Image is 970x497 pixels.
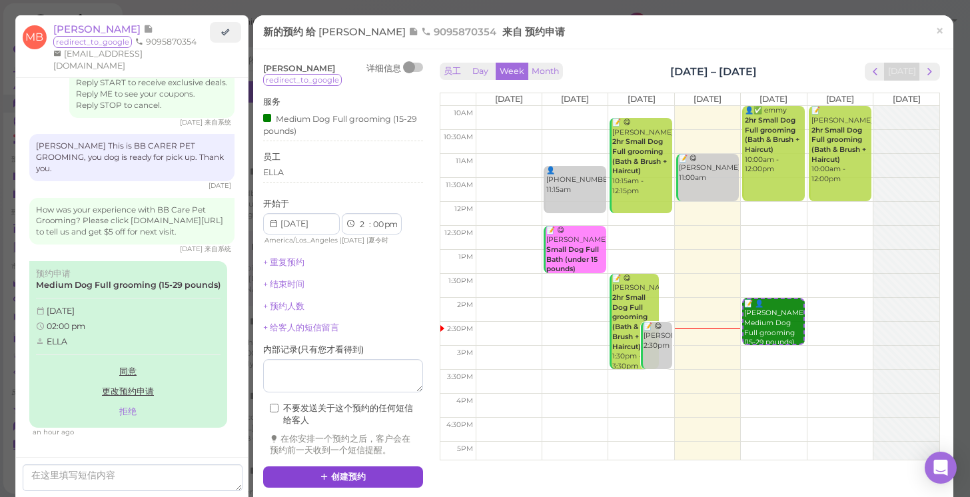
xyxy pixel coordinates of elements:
div: 详细信息 [366,63,401,75]
li: 9095870354 [132,36,200,48]
a: + 给客人的短信留言 [263,322,339,332]
button: 员工 [440,63,465,81]
div: 📝 [PERSON_NAME] 10:00am - 12:00pm [811,106,871,185]
span: 新的预约 给 来自 预约申请 [263,25,565,38]
div: Medium Dog Full grooming (15-29 pounds) [263,111,420,137]
b: 2hr Small Dog Full grooming (Bath & Brush + Haircut) [745,116,799,154]
li: [EMAIL_ADDRESS][DOMAIN_NAME] [50,48,210,72]
span: [PERSON_NAME] [263,63,335,73]
div: How was your experience with BB Care Pet Grooming? Please click [DOMAIN_NAME][URL] to tell us and... [29,198,235,245]
span: [DATE] [495,94,523,104]
span: redirect_to_google [53,36,132,48]
div: [PERSON_NAME] This is BB CARER PET GROOMING, you dog is ready for pick up. Thank you. [29,134,235,181]
input: 不要发送关于这个预约的任何短信给客人 [270,404,278,412]
label: 不要发送关于这个预约的任何短信给客人 [270,402,416,426]
label: 服务 [263,96,280,108]
button: Day [464,63,496,81]
span: 10am [454,109,473,117]
span: America/Los_Angeles [264,236,338,245]
b: 2hr Small Dog Full grooming (Bath & Brush + Haircut) [811,126,866,164]
button: 创建预约 [263,466,423,488]
button: [DATE] [884,63,920,81]
b: Small Dog Full Bath (under 15 pounds) [546,245,599,273]
span: 5pm [457,444,473,453]
span: 来自系统 [205,118,231,127]
span: 记录 [408,25,421,38]
div: 📝 😋 [PERSON_NAME] 10:15am - 12:15pm [612,118,672,197]
b: 2hr Small Dog Full grooming (Bath & Brush + Haircut) [612,293,648,350]
span: [DATE] [561,94,589,104]
span: 10/02/2025 01:30pm [33,428,74,436]
span: 12pm [454,205,473,213]
a: 同意 [36,362,221,382]
span: 9095870354 [421,25,499,38]
span: 2pm [457,300,473,309]
span: 3pm [457,348,473,357]
span: [PERSON_NAME] [53,23,143,35]
b: 2hr Small Dog Full grooming (Bath & Brush + Haircut) [612,137,667,175]
span: MB [23,25,47,49]
button: prev [865,63,885,81]
div: 📝 👤[PERSON_NAME] Medium Dog Full grooming (15-29 pounds) ELLA 2:00pm [743,299,803,368]
span: 4:30pm [446,420,473,429]
span: 02:00 pm [47,321,85,331]
div: | | [263,235,412,247]
span: 04/30/2025 05:40pm [180,245,205,253]
a: + 重复预约 [263,257,304,267]
div: 👤[PHONE_NUMBER] 11:15am [546,166,606,195]
div: 在你安排一个预约之后，客户会在预约前一天收到一个短信提醒。 [270,433,416,457]
label: 内部记录 ( 只有您才看得到 ) [263,344,364,356]
span: [DATE] [826,94,854,104]
div: 👤✅ emmy 10:00am - 12:00pm [744,106,805,175]
div: Thx for visiting BB Care Pet Grooming! Reply START to receive exclusive deals. Reply ME to see yo... [69,59,235,118]
h2: [DATE] – [DATE] [670,64,757,79]
span: 1pm [458,252,473,261]
div: 📝 😋 [PERSON_NAME] 11:00am [678,154,739,183]
span: 1:30pm [448,276,473,285]
span: 12:30pm [444,229,473,237]
label: Medium Dog Full grooming (15-29 pounds) [36,279,221,291]
div: 📝 😋 [PERSON_NAME] 1:30pm - 3:30pm [612,274,659,372]
div: ELLA [36,336,221,348]
span: 4pm [456,396,473,405]
span: 11:30am [446,181,473,189]
a: 更改预约申请 [36,382,221,402]
span: 2:30pm [447,324,473,333]
label: 开始于 [263,198,289,210]
span: [DATE] [342,236,364,245]
button: Week [496,63,528,81]
span: 记录 [143,23,153,35]
div: 📝 😋 [PERSON_NAME] 2:30pm [643,322,672,351]
div: Open Intercom Messenger [925,452,957,484]
span: 10:30am [444,133,473,141]
button: 拒绝 [36,402,221,422]
span: [DATE] [759,94,787,104]
a: + 预约人数 [263,301,304,311]
a: [PERSON_NAME] [53,23,153,35]
span: 来自系统 [205,245,231,253]
span: 04/30/2025 05:30pm [209,181,231,190]
span: 04/30/2025 02:40pm [180,118,205,127]
span: [DATE] [893,94,921,104]
span: [DATE] [694,94,722,104]
div: 预约申请 [36,268,221,280]
div: ELLA [263,167,284,179]
span: 3:30pm [447,372,473,381]
div: 📝 😋 [PERSON_NAME] 12:30pm [546,226,606,284]
span: 夏令时 [368,236,388,245]
label: 员工 [263,151,280,163]
span: [PERSON_NAME] [318,25,408,38]
span: redirect_to_google [263,74,342,86]
div: [DATE] [36,305,221,317]
a: + 结束时间 [263,279,304,289]
span: [DATE] [628,94,656,104]
span: 11am [456,157,473,165]
span: × [935,21,944,40]
button: Month [528,63,563,81]
button: next [919,63,940,81]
